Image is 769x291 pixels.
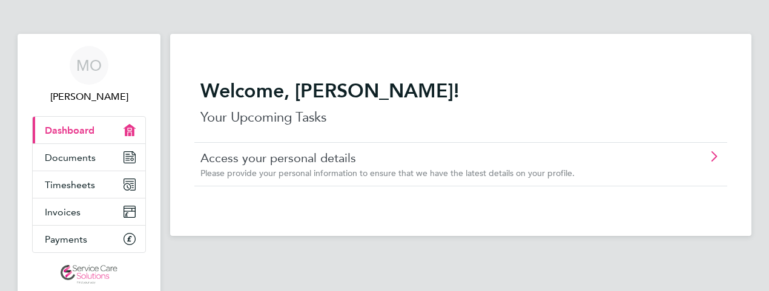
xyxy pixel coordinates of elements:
[33,171,145,198] a: Timesheets
[32,90,146,104] span: Michael Octigan
[200,150,653,166] a: Access your personal details
[61,265,117,284] img: servicecare-logo-retina.png
[200,79,721,103] h2: Welcome, [PERSON_NAME]!
[45,152,96,163] span: Documents
[32,265,146,284] a: Go to home page
[33,144,145,171] a: Documents
[45,179,95,191] span: Timesheets
[45,234,87,245] span: Payments
[32,46,146,104] a: MO[PERSON_NAME]
[76,57,102,73] span: MO
[45,125,94,136] span: Dashboard
[33,117,145,143] a: Dashboard
[200,108,721,127] p: Your Upcoming Tasks
[45,206,81,218] span: Invoices
[33,226,145,252] a: Payments
[33,198,145,225] a: Invoices
[200,168,575,178] span: Please provide your personal information to ensure that we have the latest details on your profile.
